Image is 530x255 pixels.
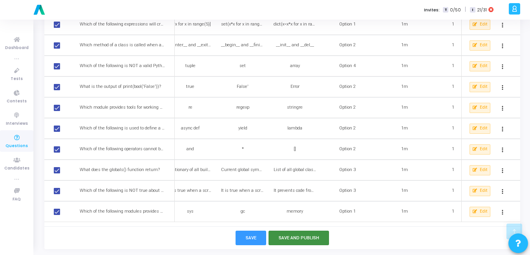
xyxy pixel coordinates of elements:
span: 1m [401,42,408,49]
span: 1 [452,63,454,69]
mat-icon: more_vert [498,41,507,51]
div: Option 2 [326,125,369,132]
div: Option 3 [326,188,369,194]
div: sys [169,208,212,215]
div: tuple [169,63,212,69]
div: regexp [221,104,264,111]
span: Which method of a class is called when an object is used as a context manager? [80,42,238,47]
div: Option 1 [326,21,369,28]
span: 1 [452,167,454,173]
div: Option 2 [326,104,369,111]
span: 1 [452,104,454,111]
span: Which of the following operators cannot be overloaded in Python? [80,146,207,151]
span: Edit [480,146,487,153]
span: 1 [452,42,454,49]
div: and [169,146,212,153]
span: What is the output of print(bool('False'))? [80,84,161,89]
div: Option 2 [326,42,369,49]
span: Edit [480,125,487,132]
span: 1m [401,104,408,111]
span: 1 [452,208,454,215]
button: Edit [470,165,490,175]
span: Edit [480,63,487,69]
div: Option 2 [326,84,369,90]
div: False' [221,84,264,90]
div: [x*x for x in range(5)] [169,21,212,28]
div: async def [169,125,212,132]
div: Option 3 [326,167,369,173]
img: logo [31,2,47,18]
span: What does the globals() function return? [80,167,160,172]
button: Edit [470,40,490,51]
span: 1 [452,21,454,28]
div: Option 2 [326,146,369,153]
div: __enter__ and __exit__ [169,42,212,49]
div: It prevents code from running on import [274,188,316,194]
span: Interviews [6,120,28,127]
div: set [221,63,264,69]
div: Current global symbol table dictionary [221,167,264,173]
span: 0/50 [450,7,461,13]
span: Candidates [4,165,29,172]
mat-icon: more_vert [498,62,507,71]
span: Edit [480,84,487,90]
span: 1 [452,84,454,90]
span: | [465,5,466,14]
div: stringre [274,104,316,111]
span: 1m [401,188,408,194]
button: Edit [470,207,490,217]
button: Edit [470,20,490,30]
span: 1m [401,21,408,28]
button: Edit [470,144,490,155]
span: Dashboard [5,45,29,51]
span: Which of the following modules provides support for handling weak references? [80,209,236,214]
span: 1m [401,208,408,215]
span: Edit [480,188,487,194]
div: yield [221,125,264,132]
div: Option 1 [326,208,369,215]
button: Edit [470,82,490,92]
span: Which of the following expressions will create a generator? [80,22,195,27]
div: [] [274,146,316,153]
mat-icon: more_vert [498,208,507,217]
div: List of all global classes [274,167,316,173]
span: 1m [401,84,408,90]
button: Edit [470,61,490,71]
div: Dictionary of all built-in functions [169,167,212,173]
button: Save and Publish [269,231,329,245]
span: 1m [401,125,408,132]
div: array [274,63,316,69]
span: Edit [480,21,487,28]
span: 1 [452,188,454,194]
span: I [470,7,475,13]
button: Save [236,231,267,245]
span: T [443,7,448,13]
span: 1m [401,167,408,173]
span: Edit [480,167,487,173]
span: Which of the following is NOT a valid Python data type? [80,63,188,68]
div: It is true when a script is run directly [169,188,212,194]
span: Edit [480,208,487,215]
div: lambda [274,125,316,132]
span: 21/31 [477,7,487,13]
mat-icon: more_vert [498,145,507,155]
mat-icon: more_vert [498,166,507,175]
label: Invites: [424,7,440,13]
span: Which of the following is used to define a coroutine in Python? [80,126,202,131]
button: Edit [470,103,490,113]
div: Error [274,84,316,90]
span: Which of the following is NOT true about Pythonâs __name__ == '__main__' idiom? [80,188,251,193]
mat-icon: more_vert [498,104,507,113]
div: Option 4 [326,63,369,69]
div: __begin__ and __finish__ [221,42,264,49]
span: 1 [452,125,454,132]
div: It is true when a script is imported [221,188,264,194]
span: Edit [480,42,487,49]
span: Tests [11,76,23,82]
span: Edit [480,104,487,111]
span: 1 [452,146,454,153]
div: re [169,104,212,111]
span: 1m [401,63,408,69]
div: __init__ and __del__ [274,42,316,49]
button: Edit [470,124,490,134]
